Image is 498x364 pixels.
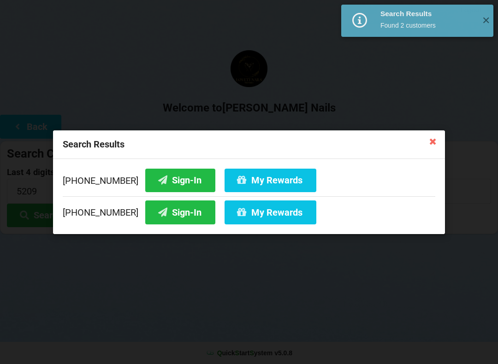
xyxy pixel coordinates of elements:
div: [PHONE_NUMBER] [63,196,435,224]
div: Search Results [380,9,475,18]
div: [PHONE_NUMBER] [63,168,435,196]
button: Sign-In [145,168,215,192]
div: Found 2 customers [380,21,475,30]
button: Sign-In [145,200,215,224]
button: My Rewards [225,168,316,192]
div: Search Results [53,130,445,159]
button: My Rewards [225,200,316,224]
